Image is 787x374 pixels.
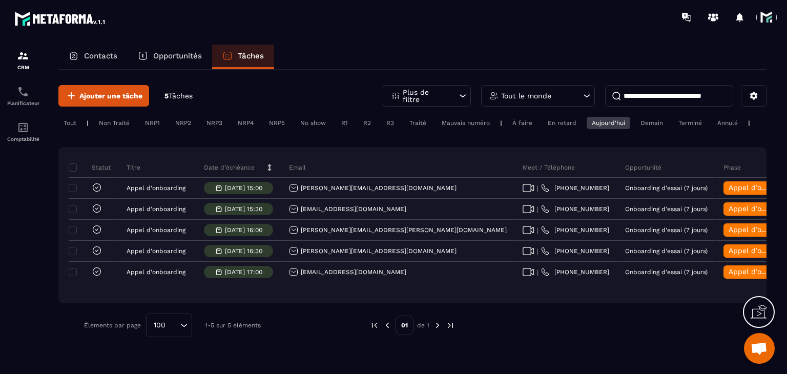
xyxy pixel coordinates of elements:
span: | [537,184,539,192]
p: Tout le monde [501,92,551,99]
p: Email [289,163,306,172]
p: | [748,119,750,127]
div: En retard [543,117,582,129]
div: R3 [381,117,399,129]
img: scheduler [17,86,29,98]
a: [PHONE_NUMBER] [541,247,609,255]
img: accountant [17,121,29,134]
p: Plus de filtre [403,89,448,103]
p: Onboarding d'essai (7 jours) [625,226,708,234]
a: Contacts [58,45,128,69]
div: Mauvais numéro [437,117,495,129]
button: Ajouter une tâche [58,85,149,107]
div: Non Traité [94,117,135,129]
div: R1 [336,117,353,129]
p: Appel d'onboarding [127,247,185,255]
img: next [446,321,455,330]
div: À faire [507,117,537,129]
p: Opportunité [625,163,661,172]
img: prev [370,321,379,330]
p: Appel d'onboarding [127,226,185,234]
p: Onboarding d'essai (7 jours) [625,247,708,255]
span: Tâches [169,92,193,100]
p: [DATE] 16:30 [225,247,262,255]
div: Demain [635,117,668,129]
p: Éléments par page [84,322,141,329]
p: Planificateur [3,100,44,106]
a: schedulerschedulerPlanificateur [3,78,44,114]
p: 01 [396,316,413,335]
p: Appel d'onboarding [127,184,185,192]
span: Ajouter une tâche [79,91,142,101]
a: formationformationCRM [3,42,44,78]
p: Comptabilité [3,136,44,142]
p: [DATE] 15:00 [225,184,262,192]
div: R2 [358,117,376,129]
p: Opportunités [153,51,202,60]
p: Titre [127,163,140,172]
p: Appel d'onboarding [127,268,185,276]
p: [DATE] 15:30 [225,205,262,213]
a: [PHONE_NUMBER] [541,184,609,192]
span: | [537,268,539,276]
p: de 1 [417,321,429,329]
p: | [87,119,89,127]
a: [PHONE_NUMBER] [541,226,609,234]
div: NRP1 [140,117,165,129]
div: Aujourd'hui [587,117,630,129]
p: Onboarding d'essai (7 jours) [625,184,708,192]
img: formation [17,50,29,62]
img: prev [383,321,392,330]
p: Tâches [238,51,264,60]
div: No show [295,117,331,129]
div: Tout [58,117,81,129]
a: [PHONE_NUMBER] [541,268,609,276]
div: Search for option [146,314,192,337]
div: Terminé [673,117,707,129]
div: NRP3 [201,117,227,129]
p: Phase [723,163,741,172]
span: | [537,205,539,213]
a: accountantaccountantComptabilité [3,114,44,150]
p: Contacts [84,51,117,60]
img: next [433,321,442,330]
span: 100 [150,320,169,331]
p: Date d’échéance [204,163,255,172]
p: | [500,119,502,127]
p: [DATE] 17:00 [225,268,262,276]
div: NRP5 [264,117,290,129]
div: Traité [404,117,431,129]
img: logo [14,9,107,28]
a: [PHONE_NUMBER] [541,205,609,213]
a: Tâches [212,45,274,69]
span: | [537,247,539,255]
a: Ouvrir le chat [744,333,775,364]
p: Statut [71,163,111,172]
span: | [537,226,539,234]
p: [DATE] 16:00 [225,226,262,234]
a: Opportunités [128,45,212,69]
p: 1-5 sur 5 éléments [205,322,261,329]
p: Onboarding d'essai (7 jours) [625,205,708,213]
p: Meet / Téléphone [523,163,575,172]
div: NRP4 [233,117,259,129]
p: Appel d'onboarding [127,205,185,213]
p: 5 [164,91,193,101]
p: Onboarding d'essai (7 jours) [625,268,708,276]
div: Annulé [712,117,743,129]
input: Search for option [169,320,178,331]
div: NRP2 [170,117,196,129]
p: CRM [3,65,44,70]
